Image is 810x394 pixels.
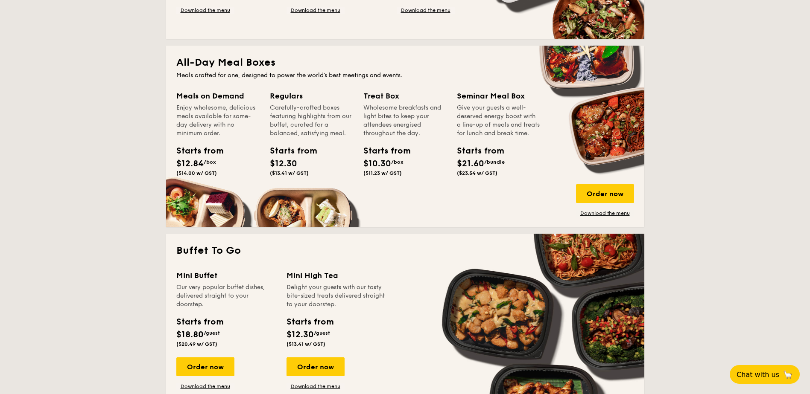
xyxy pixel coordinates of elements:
[576,210,634,217] a: Download the menu
[576,184,634,203] div: Order now
[737,371,779,379] span: Chat with us
[176,283,276,309] div: Our very popular buffet dishes, delivered straight to your doorstep.
[176,244,634,258] h2: Buffet To Go
[730,365,800,384] button: Chat with us🦙
[176,104,260,138] div: Enjoy wholesome, delicious meals available for same-day delivery with no minimum order.
[363,104,447,138] div: Wholesome breakfasts and light bites to keep your attendees energised throughout the day.
[270,90,353,102] div: Regulars
[204,159,216,165] span: /box
[176,56,634,70] h2: All-Day Meal Boxes
[287,357,345,376] div: Order now
[270,104,353,138] div: Carefully-crafted boxes featuring highlights from our buffet, curated for a balanced, satisfying ...
[176,159,204,169] span: $12.84
[457,90,540,102] div: Seminar Meal Box
[176,145,215,157] div: Starts from
[314,330,330,336] span: /guest
[176,170,217,176] span: ($14.00 w/ GST)
[397,7,455,14] a: Download the menu
[176,357,234,376] div: Order now
[363,170,402,176] span: ($11.23 w/ GST)
[204,330,220,336] span: /guest
[176,341,217,347] span: ($20.49 w/ GST)
[287,7,345,14] a: Download the menu
[176,330,204,340] span: $18.80
[176,383,234,390] a: Download the menu
[287,269,386,281] div: Mini High Tea
[363,90,447,102] div: Treat Box
[391,159,404,165] span: /box
[457,145,495,157] div: Starts from
[457,170,497,176] span: ($23.54 w/ GST)
[363,145,402,157] div: Starts from
[270,145,308,157] div: Starts from
[287,383,345,390] a: Download the menu
[287,341,325,347] span: ($13.41 w/ GST)
[287,330,314,340] span: $12.30
[783,370,793,380] span: 🦙
[484,159,505,165] span: /bundle
[457,159,484,169] span: $21.60
[176,71,634,80] div: Meals crafted for one, designed to power the world's best meetings and events.
[176,7,234,14] a: Download the menu
[270,170,309,176] span: ($13.41 w/ GST)
[270,159,297,169] span: $12.30
[176,269,276,281] div: Mini Buffet
[176,316,223,328] div: Starts from
[176,90,260,102] div: Meals on Demand
[457,104,540,138] div: Give your guests a well-deserved energy boost with a line-up of meals and treats for lunch and br...
[287,283,386,309] div: Delight your guests with our tasty bite-sized treats delivered straight to your doorstep.
[287,316,333,328] div: Starts from
[363,159,391,169] span: $10.30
